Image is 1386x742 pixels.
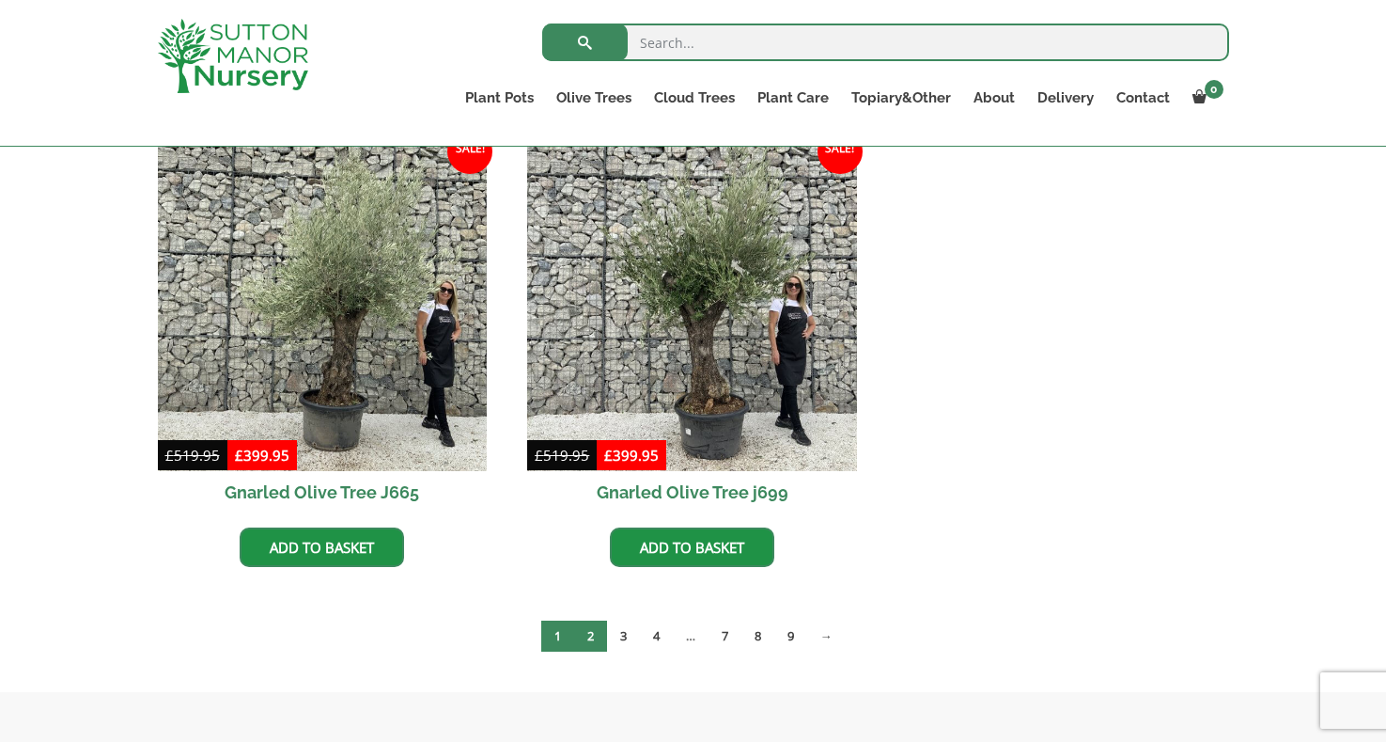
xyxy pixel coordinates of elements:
[158,142,488,514] a: Sale! Gnarled Olive Tree J665
[746,85,840,111] a: Plant Care
[709,621,741,652] a: Page 7
[158,142,488,472] img: Gnarled Olive Tree J665
[165,446,220,465] bdi: 519.95
[527,142,857,514] a: Sale! Gnarled Olive Tree j699
[158,620,1229,659] nav: Product Pagination
[840,85,962,111] a: Topiary&Other
[235,446,243,465] span: £
[158,19,308,93] img: logo
[165,446,174,465] span: £
[1205,80,1223,99] span: 0
[535,446,589,465] bdi: 519.95
[1181,85,1229,111] a: 0
[240,528,404,567] a: Add to basket: “Gnarled Olive Tree J665”
[1026,85,1105,111] a: Delivery
[604,446,659,465] bdi: 399.95
[604,446,613,465] span: £
[807,621,846,652] a: →
[640,621,673,652] a: Page 4
[1105,85,1181,111] a: Contact
[774,621,807,652] a: Page 9
[818,129,863,174] span: Sale!
[545,85,643,111] a: Olive Trees
[535,446,543,465] span: £
[454,85,545,111] a: Plant Pots
[158,471,488,513] h2: Gnarled Olive Tree J665
[962,85,1026,111] a: About
[527,471,857,513] h2: Gnarled Olive Tree j699
[673,621,709,652] span: …
[607,621,640,652] a: Page 3
[527,142,857,472] img: Gnarled Olive Tree j699
[610,528,774,567] a: Add to basket: “Gnarled Olive Tree j699”
[541,621,574,652] span: Page 1
[235,446,289,465] bdi: 399.95
[741,621,774,652] a: Page 8
[447,129,492,174] span: Sale!
[574,621,607,652] a: Page 2
[643,85,746,111] a: Cloud Trees
[542,24,1229,61] input: Search...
